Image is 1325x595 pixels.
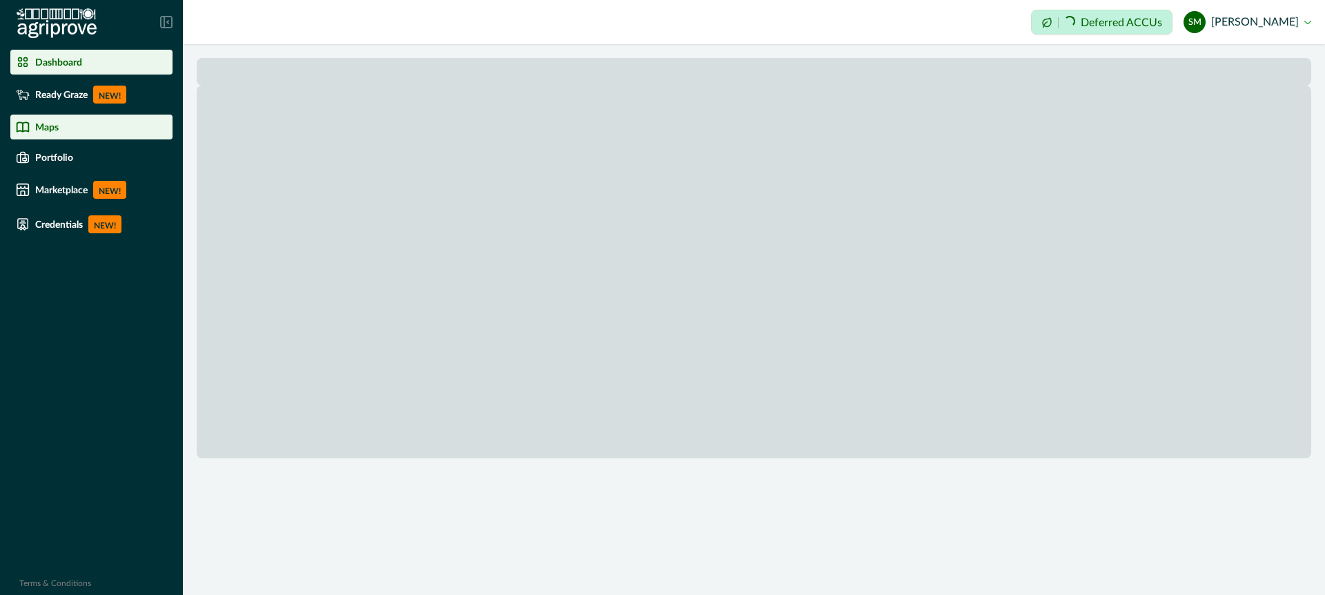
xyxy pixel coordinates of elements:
[10,115,173,139] a: Maps
[17,8,97,39] img: Logo
[10,210,173,239] a: CredentialsNEW!
[35,121,59,133] p: Maps
[93,86,126,104] p: NEW!
[93,181,126,199] p: NEW!
[35,89,88,100] p: Ready Graze
[1081,17,1162,28] p: Deferred ACCUs
[35,219,83,230] p: Credentials
[19,579,91,587] a: Terms & Conditions
[88,215,121,233] p: NEW!
[10,145,173,170] a: Portfolio
[10,80,173,109] a: Ready GrazeNEW!
[35,184,88,195] p: Marketplace
[35,57,82,68] p: Dashboard
[10,50,173,75] a: Dashboard
[1184,6,1311,39] button: steve le moenic[PERSON_NAME]
[35,152,73,163] p: Portfolio
[10,175,173,204] a: MarketplaceNEW!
